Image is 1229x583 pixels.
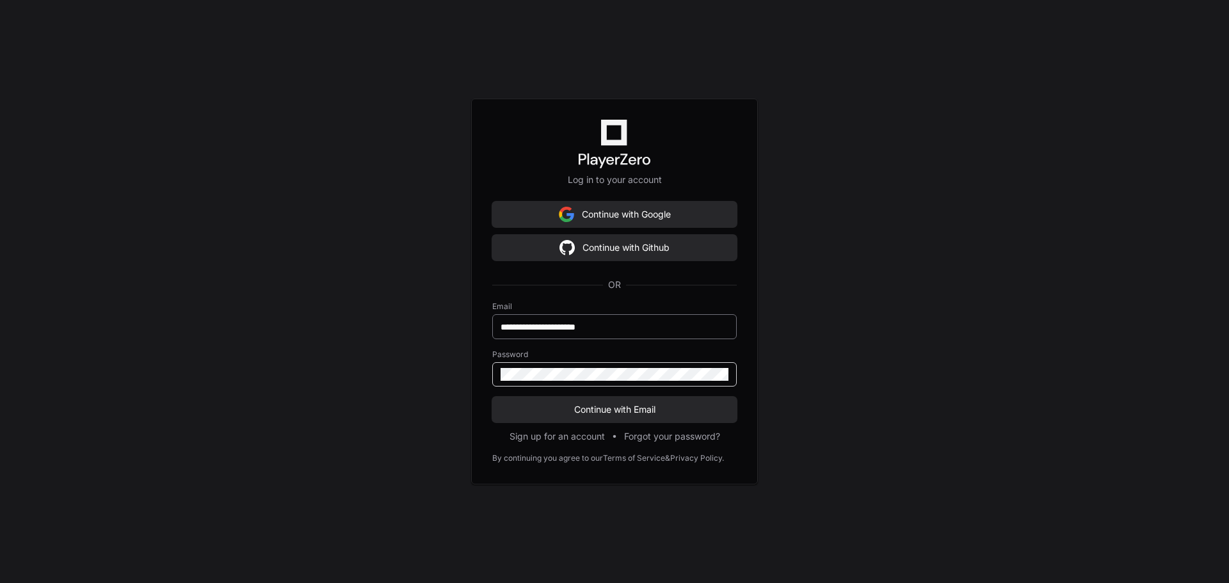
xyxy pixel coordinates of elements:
[624,430,720,443] button: Forgot your password?
[492,397,737,422] button: Continue with Email
[492,173,737,186] p: Log in to your account
[665,453,670,463] div: &
[492,403,737,416] span: Continue with Email
[559,235,575,260] img: Sign in with google
[492,202,737,227] button: Continue with Google
[603,453,665,463] a: Terms of Service
[492,301,737,312] label: Email
[492,349,737,360] label: Password
[603,278,626,291] span: OR
[670,453,724,463] a: Privacy Policy.
[559,202,574,227] img: Sign in with google
[510,430,605,443] button: Sign up for an account
[492,453,603,463] div: By continuing you agree to our
[492,235,737,260] button: Continue with Github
